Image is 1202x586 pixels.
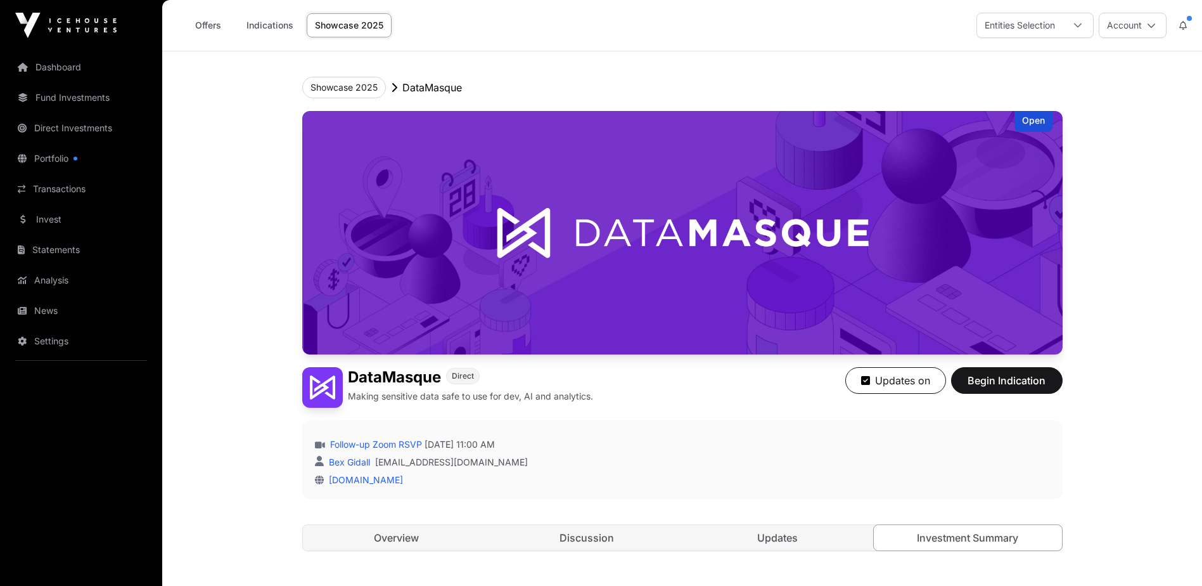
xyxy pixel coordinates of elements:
[324,474,403,485] a: [DOMAIN_NAME]
[1139,525,1202,586] iframe: Chat Widget
[402,80,462,95] p: DataMasque
[238,13,302,37] a: Indications
[951,367,1063,394] button: Begin Indication
[15,13,117,38] img: Icehouse Ventures Logo
[10,175,152,203] a: Transactions
[182,13,233,37] a: Offers
[307,13,392,37] a: Showcase 2025
[1099,13,1167,38] button: Account
[303,525,491,550] a: Overview
[10,236,152,264] a: Statements
[951,380,1063,393] a: Begin Indication
[302,111,1063,355] img: DataMasque
[977,13,1063,37] div: Entities Selection
[10,327,152,355] a: Settings
[10,53,152,81] a: Dashboard
[493,525,681,550] a: Discussion
[10,266,152,294] a: Analysis
[10,205,152,233] a: Invest
[302,77,386,98] button: Showcase 2025
[10,114,152,142] a: Direct Investments
[10,145,152,173] a: Portfolio
[10,297,152,325] a: News
[348,367,441,387] h1: DataMasque
[967,373,1047,388] span: Begin Indication
[425,438,495,451] span: [DATE] 11:00 AM
[328,438,422,451] a: Follow-up Zoom RSVP
[684,525,872,550] a: Updates
[302,367,343,408] img: DataMasque
[873,524,1063,551] a: Investment Summary
[452,371,474,381] span: Direct
[10,84,152,112] a: Fund Investments
[326,457,370,467] a: Bex Gidall
[348,390,593,403] p: Making sensitive data safe to use for dev, AI and analytics.
[303,525,1062,550] nav: Tabs
[1014,111,1052,132] div: Open
[375,456,528,469] a: [EMAIL_ADDRESS][DOMAIN_NAME]
[845,367,946,394] button: Updates on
